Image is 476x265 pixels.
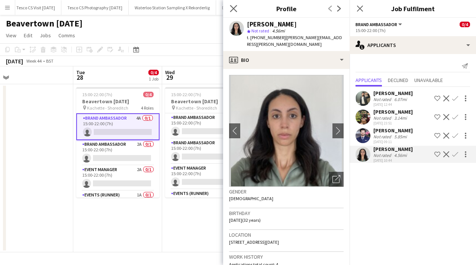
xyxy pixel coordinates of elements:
[87,105,128,111] span: Kachette - Shoreditch
[373,102,413,107] div: [DATE] 12:44
[229,231,344,238] h3: Location
[373,158,413,163] div: [DATE] 10:44
[356,22,403,27] button: Brand Ambassador
[21,31,35,40] a: Edit
[6,57,23,65] div: [DATE]
[356,28,470,33] div: 15:00-22:00 (7h)
[373,152,393,158] div: Not rated
[229,217,261,223] span: [DATE] (32 years)
[76,113,160,140] app-card-role: Brand Ambassador4A0/115:00-22:00 (7h)
[393,152,408,158] div: 4.56mi
[6,18,83,29] h1: Beavertown [DATE]
[271,28,286,34] span: 4.56mi
[388,78,408,83] span: Declined
[143,92,154,97] span: 0/4
[229,75,344,187] img: Crew avatar or photo
[55,31,78,40] a: Comms
[40,32,51,39] span: Jobs
[350,36,476,54] div: Applicants
[165,113,248,139] app-card-role: Brand Ambassador3A0/115:00-22:00 (7h)
[129,0,216,15] button: Waterloo Station Sampling X Rekorderlig
[373,90,413,97] div: [PERSON_NAME]
[247,35,342,47] span: | [PERSON_NAME][EMAIL_ADDRESS][PERSON_NAME][DOMAIN_NAME]
[223,51,350,69] div: Bio
[229,188,344,195] h3: Gender
[61,0,129,15] button: Tesco CS Photography [DATE]
[329,172,344,187] div: Open photos pop-in
[165,87,248,198] app-job-card: 15:00-22:00 (7h)0/4Beavertown [DATE] Kachette - Shoreditch4 RolesBrand Ambassador3A0/115:00-22:00...
[141,105,154,111] span: 4 Roles
[229,196,273,201] span: [DEMOGRAPHIC_DATA]
[373,97,393,102] div: Not rated
[373,115,393,121] div: Not rated
[37,31,54,40] a: Jobs
[373,127,413,134] div: [PERSON_NAME]
[148,70,159,75] span: 0/4
[460,22,470,27] span: 0/4
[393,134,408,139] div: 5.85mi
[165,139,248,164] app-card-role: Brand Ambassador1A0/115:00-22:00 (7h)
[176,105,217,111] span: Kachette - Shoreditch
[82,92,112,97] span: 15:00-22:00 (7h)
[171,92,201,97] span: 15:00-22:00 (7h)
[414,78,443,83] span: Unavailable
[165,69,175,76] span: Wed
[46,58,54,64] div: BST
[373,121,413,126] div: [DATE] 23:51
[356,22,397,27] span: Brand Ambassador
[10,0,61,15] button: Tesco CS Visit [DATE]
[393,115,408,121] div: 3.14mi
[393,97,408,102] div: 6.07mi
[247,35,286,40] span: t. [PHONE_NUMBER]
[76,191,160,216] app-card-role: Events (Runner)1A0/1
[229,253,344,260] h3: Work history
[75,73,85,82] span: 28
[216,0,267,15] button: Dusk Bullring events
[229,210,344,217] h3: Birthday
[76,165,160,191] app-card-role: Event Manager2A0/115:00-22:00 (7h)
[149,76,158,82] div: 1 Job
[58,32,75,39] span: Comms
[165,98,248,105] h3: Beavertown [DATE]
[229,239,279,245] span: [STREET_ADDRESS][DATE]
[6,32,16,39] span: View
[247,21,297,28] div: [PERSON_NAME]
[251,28,269,34] span: Not rated
[165,164,248,189] app-card-role: Event Manager2A0/115:00-22:00 (7h)
[356,78,382,83] span: Applicants
[76,98,160,105] h3: Beavertown [DATE]
[76,87,160,198] app-job-card: 15:00-22:00 (7h)0/4Beavertown [DATE] Kachette - Shoreditch4 RolesBrand Ambassador4A0/115:00-22:00...
[76,69,85,76] span: Tue
[223,4,350,13] h3: Profile
[373,139,413,144] div: [DATE] 09:11
[164,73,175,82] span: 29
[373,108,413,115] div: [PERSON_NAME]
[24,32,32,39] span: Edit
[350,4,476,13] h3: Job Fulfilment
[25,58,43,64] span: Week 44
[373,134,393,139] div: Not rated
[165,189,248,215] app-card-role: Events (Runner)1A0/115:00-22:00 (7h)
[76,140,160,165] app-card-role: Brand Ambassador2A0/115:00-22:00 (7h)
[3,31,19,40] a: View
[373,146,413,152] div: [PERSON_NAME]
